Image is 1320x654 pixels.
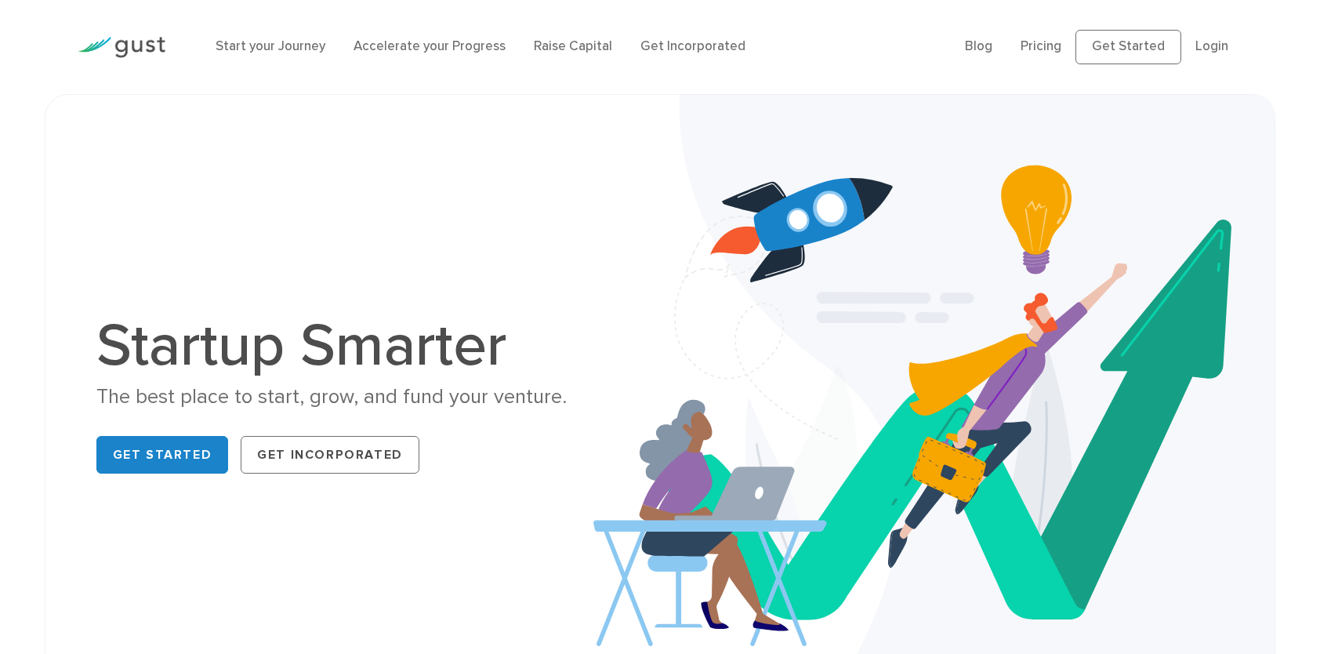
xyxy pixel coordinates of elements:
div: The best place to start, grow, and fund your venture. [96,383,637,411]
a: Get Started [1075,30,1181,64]
a: Start your Journey [216,38,325,54]
a: Get Incorporated [640,38,745,54]
img: Gust Logo [78,37,165,58]
a: Pricing [1021,38,1061,54]
a: Blog [965,38,992,54]
a: Get Started [96,436,229,474]
a: Get Incorporated [241,436,419,474]
h1: Startup Smarter [96,316,637,376]
a: Login [1195,38,1228,54]
a: Raise Capital [534,38,612,54]
a: Accelerate your Progress [354,38,506,54]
